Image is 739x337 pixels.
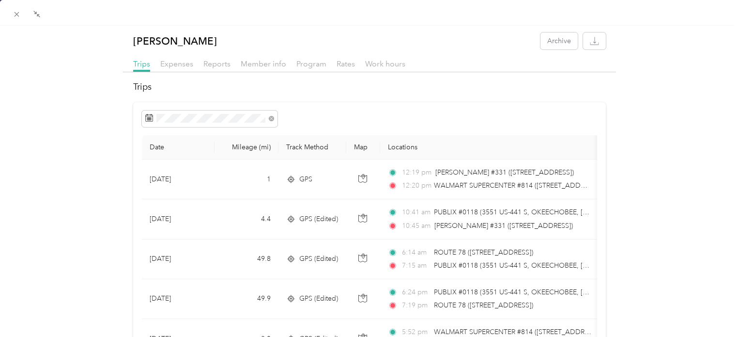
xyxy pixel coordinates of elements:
[296,59,326,68] span: Program
[215,135,278,160] th: Mileage (mi)
[402,167,431,178] span: 12:19 pm
[540,32,578,49] button: Archive
[434,261,652,270] span: PUBLIX #0118 (3551 US-441 S, OKEECHOBEE, [GEOGRAPHIC_DATA])
[299,214,338,225] span: GPS (Edited)
[278,135,346,160] th: Track Method
[203,59,231,68] span: Reports
[434,222,573,230] span: [PERSON_NAME] #331 ([STREET_ADDRESS])
[434,181,600,190] span: WALMART SUPERCENTER #814 ([STREET_ADDRESS])
[215,279,278,319] td: 49.9
[434,248,533,257] span: ROUTE 78 ([STREET_ADDRESS])
[402,247,430,258] span: 6:14 am
[142,160,215,199] td: [DATE]
[380,135,603,160] th: Locations
[299,174,312,185] span: GPS
[402,221,431,231] span: 10:45 am
[142,279,215,319] td: [DATE]
[434,288,652,296] span: PUBLIX #0118 (3551 US-441 S, OKEECHOBEE, [GEOGRAPHIC_DATA])
[142,240,215,279] td: [DATE]
[133,59,150,68] span: Trips
[337,59,355,68] span: Rates
[402,300,430,311] span: 7:19 pm
[435,168,574,177] span: [PERSON_NAME] #331 ([STREET_ADDRESS])
[346,135,380,160] th: Map
[402,207,430,218] span: 10:41 am
[142,135,215,160] th: Date
[133,80,605,94] h2: Trips
[160,59,193,68] span: Expenses
[434,208,652,216] span: PUBLIX #0118 (3551 US-441 S, OKEECHOBEE, [GEOGRAPHIC_DATA])
[215,160,278,199] td: 1
[685,283,739,337] iframe: Everlance-gr Chat Button Frame
[215,240,278,279] td: 49.8
[434,328,600,336] span: WALMART SUPERCENTER #814 ([STREET_ADDRESS])
[365,59,405,68] span: Work hours
[434,301,533,309] span: ROUTE 78 ([STREET_ADDRESS])
[402,287,430,298] span: 6:24 pm
[402,180,430,191] span: 12:20 pm
[142,199,215,239] td: [DATE]
[241,59,286,68] span: Member info
[133,32,217,49] p: [PERSON_NAME]
[299,293,338,304] span: GPS (Edited)
[402,260,430,271] span: 7:15 am
[215,199,278,239] td: 4.4
[299,254,338,264] span: GPS (Edited)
